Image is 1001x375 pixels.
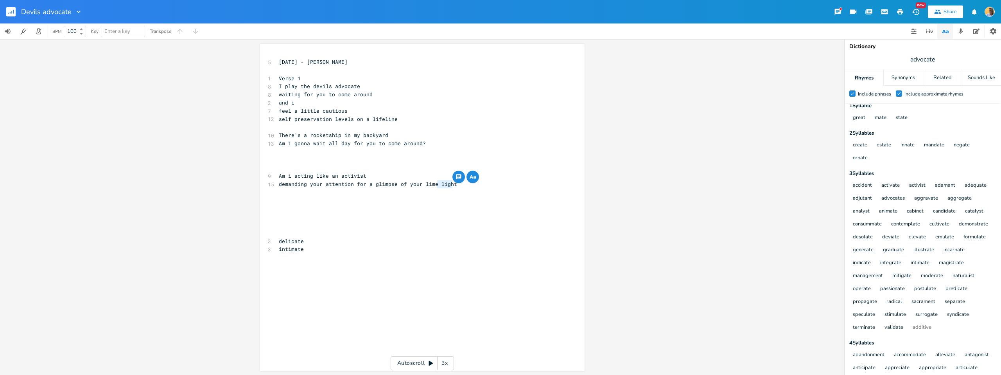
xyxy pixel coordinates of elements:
[853,286,871,292] button: operate
[911,299,935,305] button: sacrament
[965,208,983,215] button: catalyst
[909,182,926,189] button: activist
[853,365,875,371] button: anticipate
[935,182,955,189] button: adamant
[279,180,457,187] span: demanding your attention for a glimpse of your lime light
[279,75,301,82] span: Verse 1
[909,234,926,241] button: elevate
[911,260,929,267] button: intimate
[849,341,996,346] div: 4 Syllable s
[963,234,986,241] button: formulate
[279,115,398,123] span: self preservation levels on a lifeline
[908,5,924,19] button: New
[923,70,962,86] div: Related
[279,99,294,106] span: and i
[853,260,871,267] button: indicate
[279,91,373,98] span: waiting for you to come around
[913,247,934,254] button: illustrate
[853,234,873,241] button: desolate
[91,29,99,34] div: Key
[885,365,910,371] button: appreciate
[907,208,924,215] button: cabinet
[913,325,931,331] button: additive
[279,58,348,65] span: [DATE] - [PERSON_NAME]
[881,195,905,202] button: advocates
[279,132,388,139] span: There's a rocketship in my backyard
[921,273,943,279] button: moderate
[853,352,884,359] button: abandonment
[877,142,891,149] button: estate
[150,29,171,34] div: Transpose
[939,260,964,267] button: magistrate
[962,70,1001,86] div: Sounds Like
[944,247,965,254] button: incarnate
[845,70,883,86] div: Rhymes
[849,131,996,136] div: 2 Syllable s
[853,155,868,162] button: ornate
[391,356,454,370] div: Autoscroll
[914,195,938,202] button: aggravate
[985,7,995,17] img: Shaza Musician
[882,234,899,241] button: deviate
[279,238,304,245] span: delicate
[279,140,426,147] span: Am i gonna wait all day for you to come around?
[894,352,926,359] button: accommodate
[881,182,900,189] button: activate
[953,273,974,279] button: naturalist
[929,221,949,228] button: cultivate
[947,312,969,318] button: syndicate
[935,352,955,359] button: alleviate
[853,115,865,121] button: great
[853,273,883,279] button: management
[884,70,922,86] div: Synonyms
[853,247,874,254] button: generate
[924,142,944,149] button: mandate
[945,299,965,305] button: separate
[919,365,946,371] button: appropriate
[279,172,366,179] span: Am i acting like an activist
[853,142,867,149] button: create
[875,115,886,121] button: mate
[879,208,897,215] button: animate
[884,325,903,331] button: validate
[883,247,904,254] button: graduate
[916,2,926,8] div: New
[947,195,972,202] button: aggregate
[896,115,908,121] button: state
[853,325,875,331] button: terminate
[52,29,61,34] div: BPM
[965,182,987,189] button: adequate
[904,92,963,96] div: Include approximate rhymes
[914,286,936,292] button: postulate
[853,182,872,189] button: accident
[849,103,996,108] div: 1 Syllable
[886,299,902,305] button: radical
[279,107,348,114] span: feel a little cautious
[884,312,906,318] button: stimulate
[853,208,870,215] button: analyst
[891,221,920,228] button: contemplate
[279,83,360,90] span: I play the devils advocate
[849,171,996,176] div: 3 Syllable s
[104,28,130,35] span: Enter a key
[910,55,935,64] span: advocate
[849,44,996,49] div: Dictionary
[901,142,915,149] button: innate
[954,142,970,149] button: negate
[853,299,877,305] button: propagate
[933,208,956,215] button: candidate
[858,92,891,96] div: Include phrases
[915,312,938,318] button: surrogate
[853,195,872,202] button: adjutant
[935,234,954,241] button: emulate
[944,8,957,15] div: Share
[928,5,963,18] button: Share
[21,8,72,15] span: Devils advocate
[965,352,989,359] button: antagonist
[853,312,875,318] button: speculate
[880,260,901,267] button: integrate
[956,365,978,371] button: articulate
[438,356,452,370] div: 3x
[892,273,911,279] button: mitigate
[853,221,882,228] button: consummate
